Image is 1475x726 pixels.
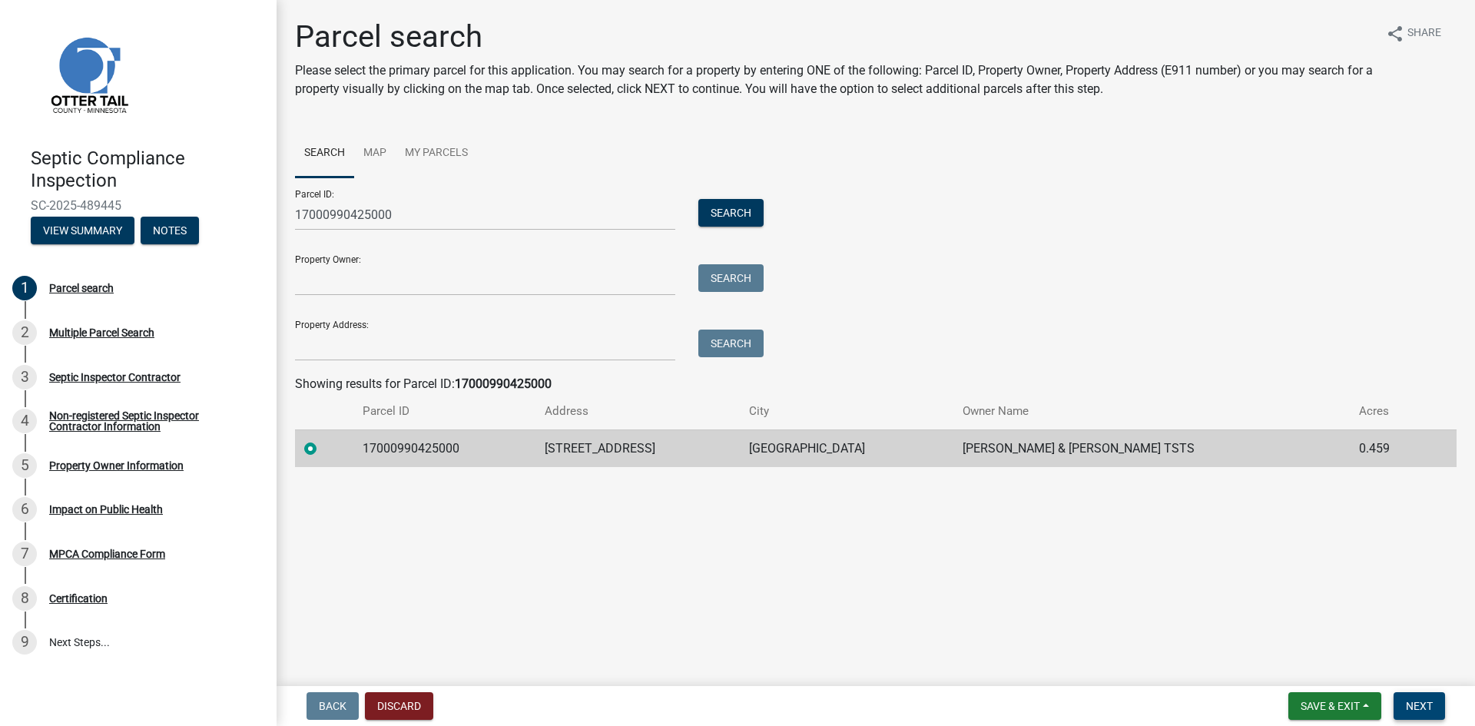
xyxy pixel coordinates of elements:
[12,276,37,300] div: 1
[535,429,740,467] td: [STREET_ADDRESS]
[953,429,1350,467] td: [PERSON_NAME] & [PERSON_NAME] TSTS
[353,393,535,429] th: Parcel ID
[12,497,37,522] div: 6
[1350,393,1427,429] th: Acres
[698,330,764,357] button: Search
[535,393,740,429] th: Address
[49,410,252,432] div: Non-registered Septic Inspector Contractor Information
[307,692,359,720] button: Back
[455,376,552,391] strong: 17000990425000
[740,429,953,467] td: [GEOGRAPHIC_DATA]
[12,409,37,433] div: 4
[698,199,764,227] button: Search
[353,429,535,467] td: 17000990425000
[1301,700,1360,712] span: Save & Exit
[141,217,199,244] button: Notes
[49,593,108,604] div: Certification
[141,225,199,237] wm-modal-confirm: Notes
[295,375,1457,393] div: Showing results for Parcel ID:
[365,692,433,720] button: Discard
[12,586,37,611] div: 8
[1407,25,1441,43] span: Share
[295,18,1374,55] h1: Parcel search
[319,700,346,712] span: Back
[1350,429,1427,467] td: 0.459
[698,264,764,292] button: Search
[295,129,354,178] a: Search
[740,393,953,429] th: City
[12,453,37,478] div: 5
[354,129,396,178] a: Map
[31,225,134,237] wm-modal-confirm: Summary
[12,542,37,566] div: 7
[1406,700,1433,712] span: Next
[49,327,154,338] div: Multiple Parcel Search
[1374,18,1453,48] button: shareShare
[31,16,146,131] img: Otter Tail County, Minnesota
[49,460,184,471] div: Property Owner Information
[49,549,165,559] div: MPCA Compliance Form
[31,198,246,213] span: SC-2025-489445
[1394,692,1445,720] button: Next
[953,393,1350,429] th: Owner Name
[12,365,37,390] div: 3
[31,217,134,244] button: View Summary
[295,61,1374,98] p: Please select the primary parcel for this application. You may search for a property by entering ...
[49,504,163,515] div: Impact on Public Health
[12,630,37,655] div: 9
[49,283,114,293] div: Parcel search
[49,372,181,383] div: Septic Inspector Contractor
[31,148,264,192] h4: Septic Compliance Inspection
[1288,692,1381,720] button: Save & Exit
[396,129,477,178] a: My Parcels
[12,320,37,345] div: 2
[1386,25,1404,43] i: share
